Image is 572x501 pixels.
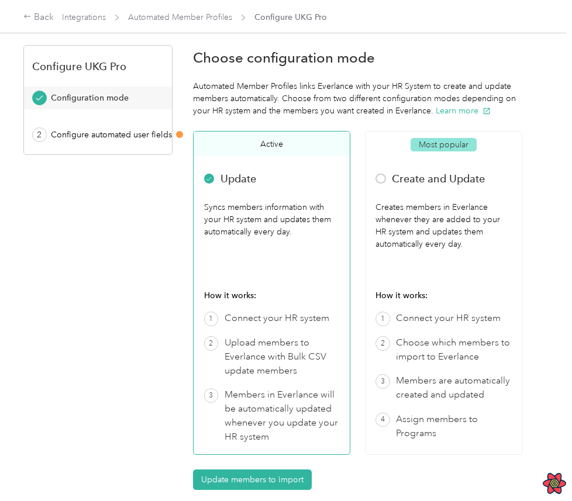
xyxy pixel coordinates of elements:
span: Most popular [411,138,477,151]
div: Configure UKG Pro [24,60,172,72]
div: Connect your HR system [225,312,329,326]
div: Create and Update [392,172,485,185]
div: Automated Member Profiles links Everlance with your HR System to create and update members automa... [193,80,522,117]
button: Update members to import [193,469,312,490]
span: 2 [204,336,219,351]
div: 2 [32,127,47,142]
div: Choose which members to import to Everlance [396,336,511,364]
button: Open React Query Devtools [543,472,566,495]
div: Connect your HR system [396,312,501,326]
span: 2 [375,336,390,351]
div: Active [194,132,350,156]
div: How it works: [375,289,511,302]
div: Back [23,11,54,25]
div: How it works: [204,289,340,302]
div: Choose configuration mode [193,51,522,64]
div: Creates members in Everlance whenever they are added to your HR system and updates them automatic... [375,201,511,275]
iframe: Everlance-gr Chat Button Frame [506,436,572,501]
span: 3 [204,388,219,403]
div: Configure automated user fields [51,129,172,141]
span: 1 [204,312,219,326]
div: Update [220,172,256,185]
span: Configure UKG Pro [254,11,327,23]
span: 4 [375,413,390,427]
div: Members in Everlance will be automatically updated whenever you update your HR system [225,388,340,444]
a: Integrations [62,12,106,22]
button: Configuration mode [24,87,172,109]
span: 3 [375,374,390,389]
span: 1 [375,312,390,326]
div: Upload members to Everlance with Bulk CSV update members [225,336,340,378]
div: Assign members to Programs [396,413,511,441]
div: Configuration mode [51,92,153,104]
div: Members are automatically created and updated [396,374,511,402]
button: 2Configure automated user fields [24,123,172,146]
a: Automated Member Profiles [128,12,232,22]
div: Syncs members information with your HR system and updates them automatically every day. [204,201,340,275]
button: Learn more [436,105,491,117]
